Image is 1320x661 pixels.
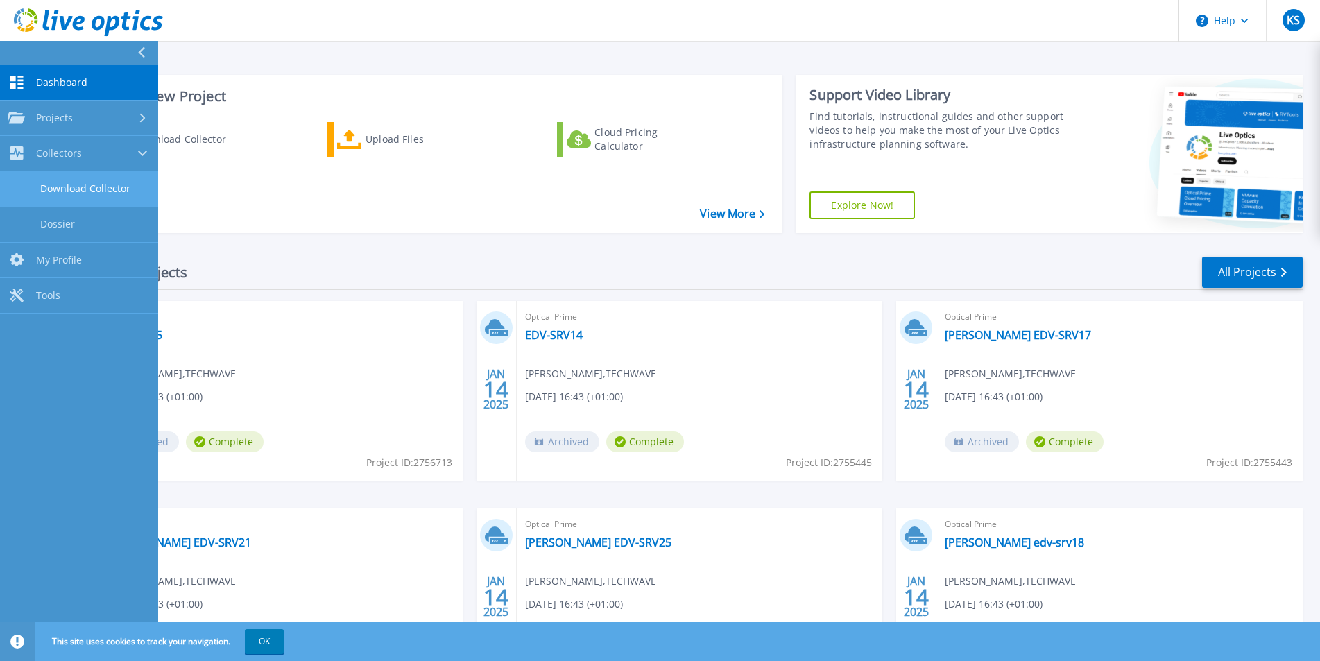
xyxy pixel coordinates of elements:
span: [PERSON_NAME] , TECHWAVE [105,574,236,589]
a: [PERSON_NAME] edv-srv18 [945,535,1084,549]
span: [PERSON_NAME] , TECHWAVE [945,366,1076,381]
span: Optical Prime [945,517,1294,532]
span: My Profile [36,254,82,266]
div: Download Collector [134,126,245,153]
span: Archived [945,431,1019,452]
span: [DATE] 16:43 (+01:00) [525,389,623,404]
a: Download Collector [98,122,253,157]
span: KS [1287,15,1300,26]
a: Upload Files [327,122,482,157]
span: This site uses cookies to track your navigation. [38,629,284,654]
button: OK [245,629,284,654]
a: Cloud Pricing Calculator [557,122,712,157]
span: Tools [36,289,60,302]
span: Optical Prime [525,309,875,325]
span: Dashboard [36,76,87,89]
span: Complete [606,431,684,452]
span: [PERSON_NAME] , TECHWAVE [525,574,656,589]
div: JAN 2025 [903,364,929,415]
span: 14 [483,384,508,395]
span: [DATE] 16:43 (+01:00) [525,596,623,612]
span: 14 [483,591,508,603]
a: View More [700,207,764,221]
a: [PERSON_NAME] EDV-SRV25 [525,535,671,549]
div: Cloud Pricing Calculator [594,126,705,153]
span: Project ID: 2756713 [366,455,452,470]
div: JAN 2025 [903,572,929,622]
span: [DATE] 16:43 (+01:00) [945,389,1043,404]
span: [DATE] 16:43 (+01:00) [945,596,1043,612]
span: Project ID: 2755443 [1206,455,1292,470]
div: JAN 2025 [483,364,509,415]
span: Optical Prime [105,309,454,325]
a: [PERSON_NAME] EDV-SRV17 [945,328,1091,342]
span: Projects [36,112,73,124]
a: Explore Now! [809,191,915,219]
span: 14 [904,591,929,603]
span: Optical Prime [945,309,1294,325]
div: Upload Files [366,126,477,153]
span: Collectors [36,147,82,160]
a: [PERSON_NAME] EDV-SRV21 [105,535,251,549]
h3: Start a New Project [98,89,764,104]
span: Complete [186,431,264,452]
span: Optical Prime [105,517,454,532]
span: Archived [525,431,599,452]
span: Project ID: 2755445 [786,455,872,470]
a: EDV-SRV14 [525,328,583,342]
span: [PERSON_NAME] , TECHWAVE [525,366,656,381]
span: [PERSON_NAME] , TECHWAVE [945,574,1076,589]
div: Support Video Library [809,86,1068,104]
span: 14 [904,384,929,395]
span: Complete [1026,431,1104,452]
div: JAN 2025 [483,572,509,622]
span: [PERSON_NAME] , TECHWAVE [105,366,236,381]
div: Find tutorials, instructional guides and other support videos to help you make the most of your L... [809,110,1068,151]
a: All Projects [1202,257,1303,288]
span: Optical Prime [525,517,875,532]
